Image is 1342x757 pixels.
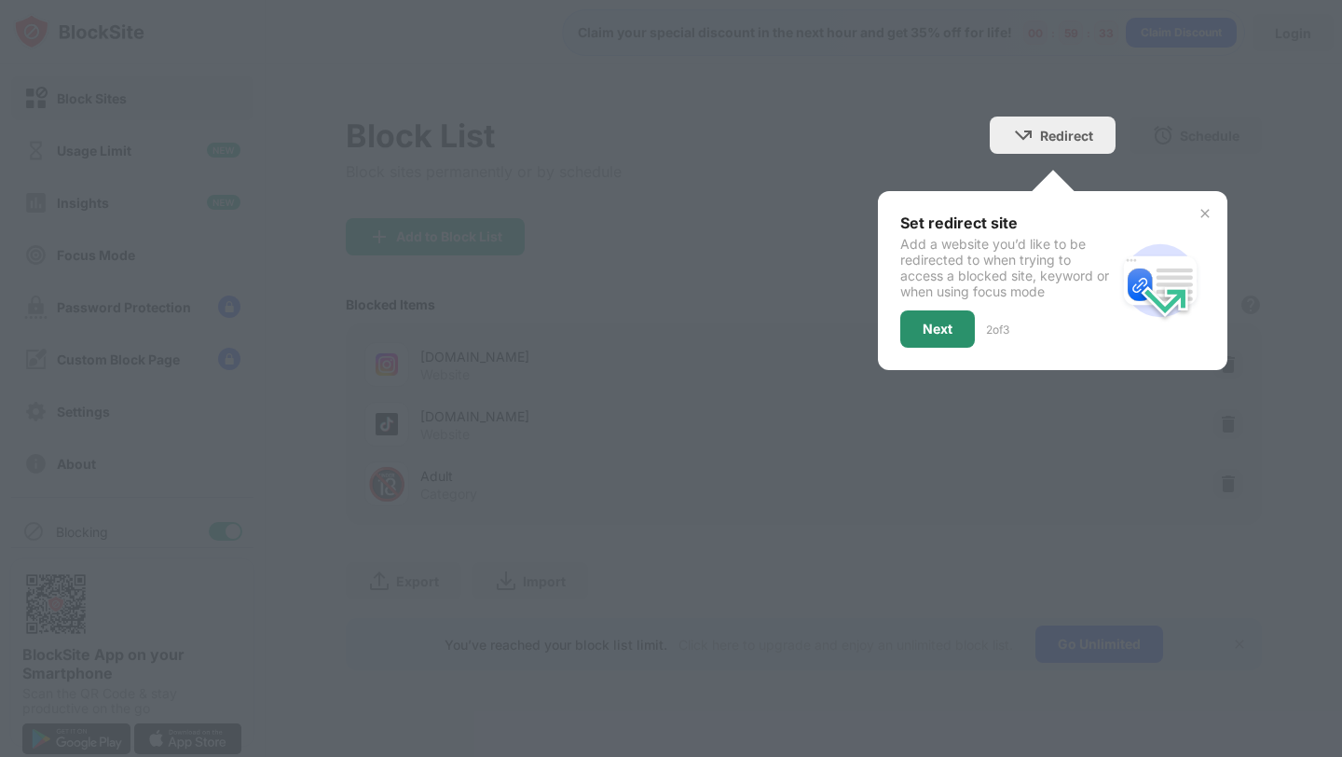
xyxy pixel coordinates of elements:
div: Next [923,322,952,337]
div: 2 of 3 [986,323,1009,337]
div: Set redirect site [900,213,1116,232]
img: x-button.svg [1198,206,1212,221]
img: redirect.svg [1116,236,1205,325]
div: Redirect [1040,128,1093,144]
div: Add a website you’d like to be redirected to when trying to access a blocked site, keyword or whe... [900,236,1116,299]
